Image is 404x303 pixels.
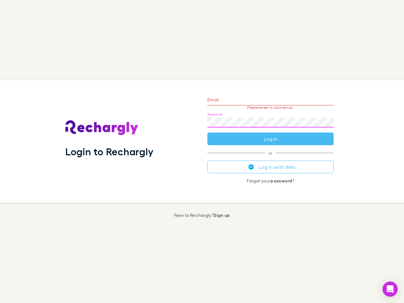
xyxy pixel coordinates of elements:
[383,282,398,297] div: Open Intercom Messenger
[248,164,254,170] img: Xero's logo
[214,212,230,218] a: Sign up
[174,213,230,218] p: New to Rechargly?
[207,161,334,173] button: Log in with Xero
[270,178,292,183] a: password
[207,178,334,183] p: Forgot your ?
[207,133,334,145] button: Log in
[65,120,139,135] img: Rechargly's Logo
[207,105,334,110] p: Please enter a valid email.
[207,112,222,117] label: Password
[65,146,153,157] h1: Login to Rechargly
